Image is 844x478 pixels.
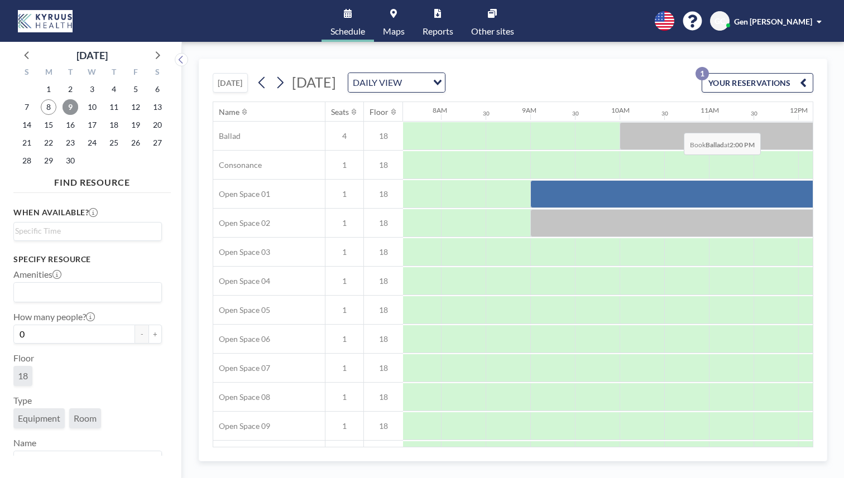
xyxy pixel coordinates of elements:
div: Name [219,107,239,117]
div: 12PM [790,106,808,114]
div: 30 [483,110,490,117]
input: Search for option [15,225,155,237]
span: Maps [383,27,405,36]
img: organization-logo [18,10,73,32]
span: Saturday, September 13, 2025 [150,99,165,115]
span: 18 [364,334,403,344]
input: Search for option [405,75,426,90]
div: F [124,66,146,80]
b: 2:00 PM [730,141,755,149]
span: 1 [325,160,363,170]
span: 4 [325,131,363,141]
div: Search for option [348,73,445,92]
label: Floor [13,353,34,364]
div: Search for option [14,451,161,470]
span: Tuesday, September 16, 2025 [63,117,78,133]
span: Open Space 06 [213,334,270,344]
button: [DATE] [213,73,248,93]
div: 9AM [522,106,536,114]
span: Schedule [330,27,365,36]
span: DAILY VIEW [351,75,404,90]
button: + [148,325,162,344]
span: Wednesday, September 3, 2025 [84,81,100,97]
span: Thursday, September 25, 2025 [106,135,122,151]
span: 18 [364,218,403,228]
span: Monday, September 29, 2025 [41,153,56,168]
span: Open Space 04 [213,276,270,286]
button: - [135,325,148,344]
span: 18 [364,160,403,170]
span: Saturday, September 27, 2025 [150,135,165,151]
span: Open Space 05 [213,305,270,315]
span: 18 [364,421,403,431]
div: 30 [572,110,579,117]
div: S [16,66,38,80]
span: Monday, September 15, 2025 [41,117,56,133]
span: Other sites [471,27,514,36]
span: 18 [364,276,403,286]
span: 1 [325,276,363,286]
span: 18 [364,363,403,373]
span: Consonance [213,160,262,170]
div: 10AM [611,106,630,114]
span: Open Space 03 [213,247,270,257]
div: T [60,66,81,80]
label: Name [13,437,36,448]
div: Seats [331,107,349,117]
span: 1 [325,218,363,228]
span: Friday, September 5, 2025 [128,81,143,97]
span: Thursday, September 11, 2025 [106,99,122,115]
div: Search for option [14,283,161,302]
h4: FIND RESOURCE [13,172,171,188]
span: Friday, September 26, 2025 [128,135,143,151]
label: How many people? [13,311,95,322]
span: [DATE] [292,74,336,90]
span: 18 [364,305,403,315]
span: 1 [325,334,363,344]
div: 30 [661,110,668,117]
span: Saturday, September 20, 2025 [150,117,165,133]
span: Sunday, September 28, 2025 [19,153,35,168]
span: 18 [364,392,403,402]
span: Equipment [18,413,60,424]
span: Room [74,413,97,424]
div: [DATE] [76,47,108,63]
button: YOUR RESERVATIONS1 [702,73,813,93]
label: Type [13,395,32,406]
span: Reports [423,27,453,36]
span: Friday, September 19, 2025 [128,117,143,133]
span: 1 [325,247,363,257]
span: Friday, September 12, 2025 [128,99,143,115]
span: Wednesday, September 24, 2025 [84,135,100,151]
span: Tuesday, September 9, 2025 [63,99,78,115]
span: 18 [364,247,403,257]
div: 30 [751,110,757,117]
div: 11AM [701,106,719,114]
span: Open Space 01 [213,189,270,199]
span: Open Space 08 [213,392,270,402]
span: Tuesday, September 30, 2025 [63,153,78,168]
span: Book at [684,133,761,155]
span: Open Space 02 [213,218,270,228]
span: 1 [325,421,363,431]
span: 1 [325,392,363,402]
span: 18 [364,189,403,199]
span: Monday, September 22, 2025 [41,135,56,151]
span: 1 [325,363,363,373]
div: W [81,66,103,80]
span: Sunday, September 21, 2025 [19,135,35,151]
div: 8AM [433,106,447,114]
span: Wednesday, September 10, 2025 [84,99,100,115]
h3: Specify resource [13,254,162,264]
div: T [103,66,124,80]
span: Sunday, September 14, 2025 [19,117,35,133]
span: Sunday, September 7, 2025 [19,99,35,115]
span: 1 [325,305,363,315]
span: Ballad [213,131,241,141]
span: 1 [325,189,363,199]
div: Floor [370,107,389,117]
span: Open Space 09 [213,421,270,431]
span: 18 [364,131,403,141]
div: S [146,66,168,80]
span: Monday, September 1, 2025 [41,81,56,97]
